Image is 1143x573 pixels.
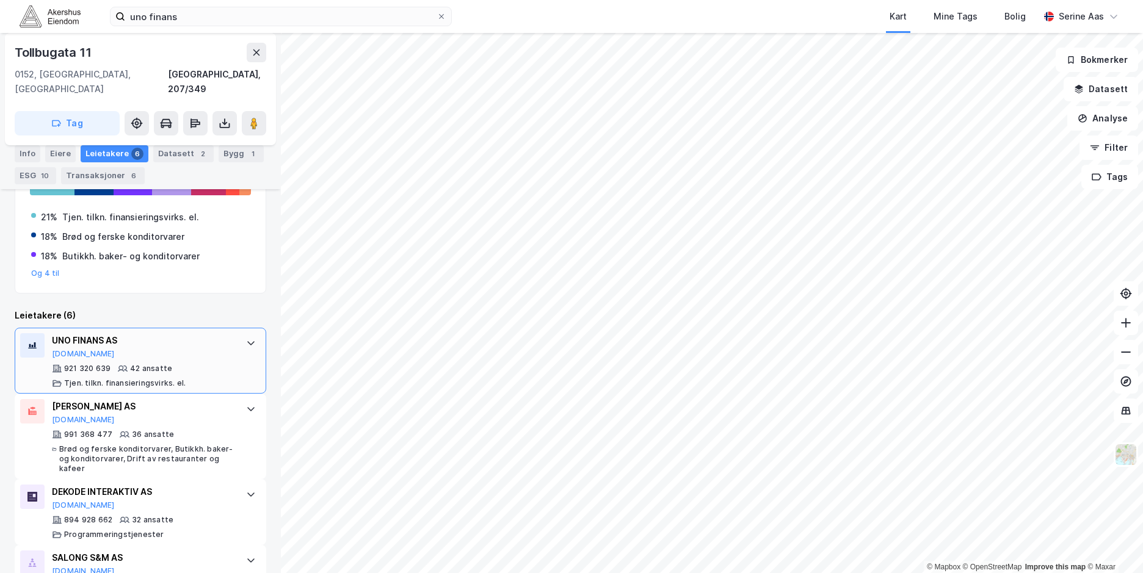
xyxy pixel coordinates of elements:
div: 6 [131,148,143,160]
button: [DOMAIN_NAME] [52,500,115,510]
div: Eiere [45,145,76,162]
iframe: Chat Widget [1082,514,1143,573]
button: Og 4 til [31,268,60,278]
div: Leietakere [81,145,148,162]
div: 894 928 662 [64,515,112,525]
div: Bolig [1004,9,1026,24]
div: DEKODE INTERAKTIV AS [52,485,234,499]
button: Tag [15,111,120,135]
div: Bygg [219,145,264,162]
div: 2 [197,148,209,160]
div: SALONG S&M AS [52,550,234,565]
div: Tollbugata 11 [15,43,93,62]
button: Bokmerker [1056,48,1138,72]
div: 18% [41,229,57,244]
button: [DOMAIN_NAME] [52,415,115,425]
div: Tjen. tilkn. finansieringsvirks. el. [64,378,186,388]
a: Improve this map [1025,563,1086,571]
div: 36 ansatte [132,430,174,439]
button: Datasett [1064,77,1138,101]
img: Z [1114,443,1138,466]
div: 18% [41,249,57,264]
div: Info [15,145,40,162]
div: Kontrollprogram for chat [1082,514,1143,573]
div: 6 [128,170,140,182]
div: Brød og ferske konditorvarer [62,229,184,244]
div: 42 ansatte [130,364,172,373]
div: 1 [247,148,259,160]
div: Programmeringstjenester [64,530,164,539]
div: 21% [41,210,57,225]
button: [DOMAIN_NAME] [52,349,115,359]
div: Leietakere (6) [15,308,266,323]
div: 921 320 639 [64,364,111,373]
img: akershus-eiendom-logo.9091f326c980b4bce74ccdd9f866810c.svg [20,5,81,27]
button: Analyse [1067,106,1138,131]
a: OpenStreetMap [963,563,1022,571]
div: [GEOGRAPHIC_DATA], 207/349 [168,67,266,96]
button: Tags [1081,165,1138,189]
div: ESG [15,167,56,184]
div: UNO FINANS AS [52,333,234,348]
input: Søk på adresse, matrikkel, gårdeiere, leietakere eller personer [125,7,437,26]
div: Serine Aas [1059,9,1104,24]
div: Datasett [153,145,214,162]
button: Filter [1079,135,1138,160]
div: 32 ansatte [132,515,173,525]
div: Tjen. tilkn. finansieringsvirks. el. [62,210,199,225]
div: Kart [890,9,907,24]
div: 10 [38,170,51,182]
a: Mapbox [927,563,960,571]
div: 0152, [GEOGRAPHIC_DATA], [GEOGRAPHIC_DATA] [15,67,168,96]
div: [PERSON_NAME] AS [52,399,234,414]
div: Transaksjoner [61,167,145,184]
div: Brød og ferske konditorvarer, Butikkh. baker- og konditorvarer, Drift av restauranter og kafeer [59,444,234,474]
div: 991 368 477 [64,430,112,439]
div: Mine Tags [934,9,978,24]
div: Butikkh. baker- og konditorvarer [62,249,200,264]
